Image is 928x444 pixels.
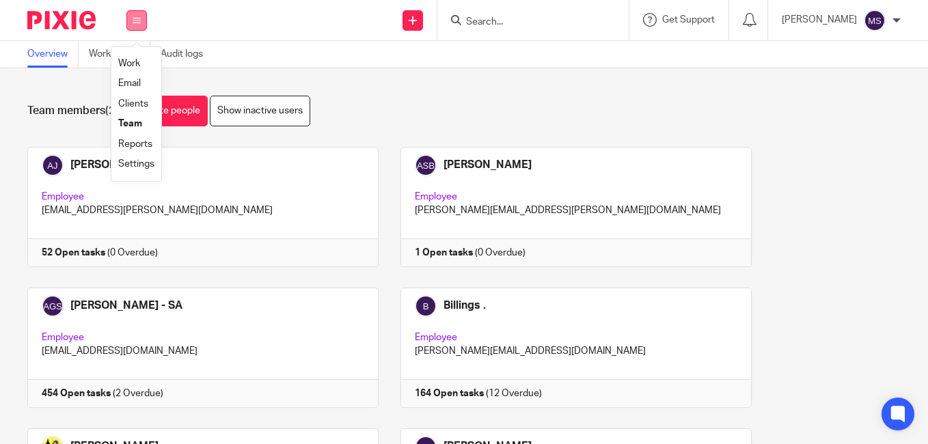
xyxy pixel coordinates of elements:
a: Work [118,59,140,68]
a: Work report [89,41,150,68]
a: Invite people [138,96,208,126]
a: Reports [118,139,152,149]
img: Pixie [27,11,96,29]
a: Email [118,79,141,88]
a: Team [118,119,142,128]
a: Show inactive users [210,96,310,126]
a: Settings [118,159,154,169]
a: Clients [118,99,148,109]
a: Audit logs [161,41,213,68]
span: Get Support [662,15,715,25]
input: Search [465,16,588,29]
img: svg%3E [864,10,886,31]
p: [PERSON_NAME] [782,13,857,27]
h1: Team members [27,104,124,118]
a: Overview [27,41,79,68]
span: (25) [105,105,124,116]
